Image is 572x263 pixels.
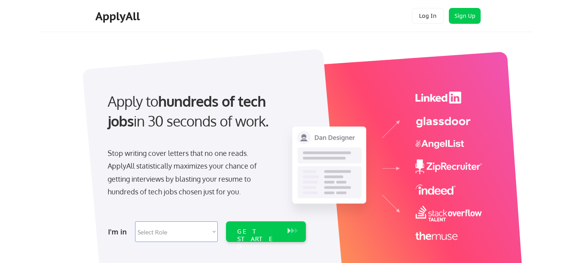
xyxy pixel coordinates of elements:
div: Apply to in 30 seconds of work. [108,91,303,131]
div: I'm in [108,225,130,238]
div: ApplyAll [95,10,142,23]
div: Stop writing cover letters that no one reads. ApplyAll statistically maximizes your chance of get... [108,147,271,198]
button: Sign Up [449,8,481,24]
strong: hundreds of tech jobs [108,92,269,130]
div: GET STARTED [237,228,280,251]
button: Log In [412,8,444,24]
